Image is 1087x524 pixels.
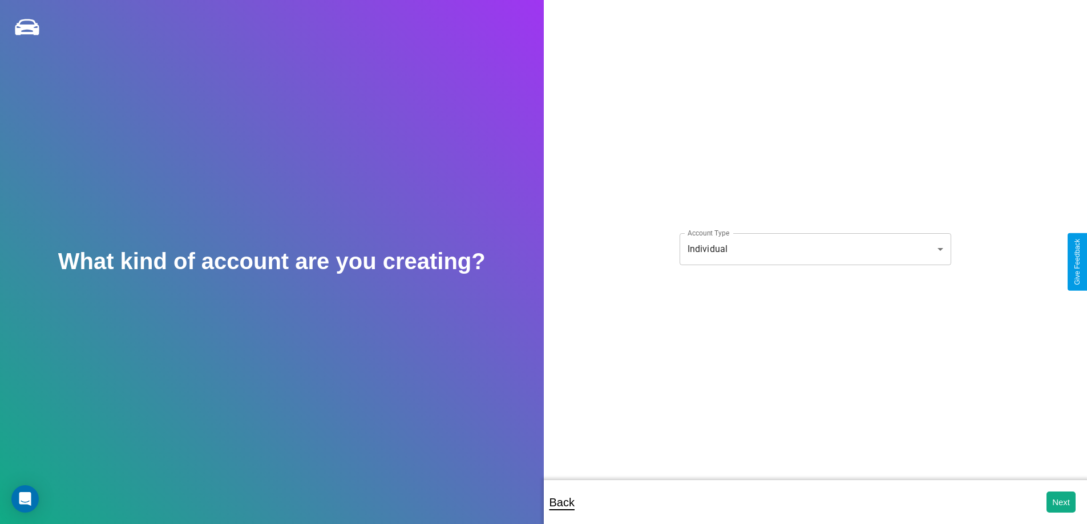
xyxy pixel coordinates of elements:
div: Open Intercom Messenger [11,485,39,513]
label: Account Type [688,228,729,238]
p: Back [549,492,575,513]
div: Individual [680,233,951,265]
div: Give Feedback [1073,239,1081,285]
button: Next [1046,491,1076,513]
h2: What kind of account are you creating? [58,249,486,274]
